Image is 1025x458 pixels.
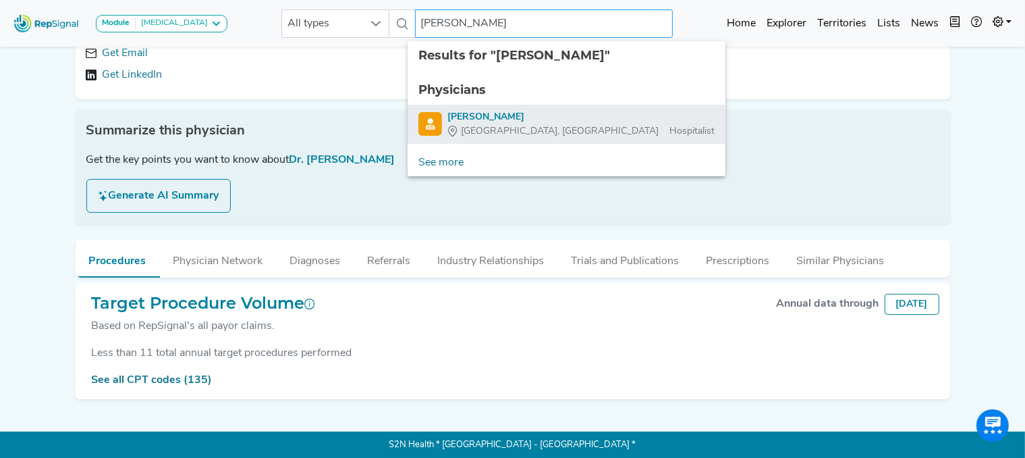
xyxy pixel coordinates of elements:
button: Procedures [76,240,160,278]
a: Explorer [761,10,812,37]
button: Module[MEDICAL_DATA] [96,15,227,32]
button: Similar Physicians [783,240,898,276]
button: Intel Book [944,10,966,37]
input: Search a physician or facility [415,9,673,38]
div: [PERSON_NAME] [447,110,715,124]
button: Referrals [354,240,424,276]
button: Physician Network [160,240,277,276]
a: See all CPT codes (135) [92,375,213,386]
a: Get Email [103,45,148,61]
div: Physicians [418,81,715,99]
button: Diagnoses [277,240,354,276]
a: Lists [872,10,906,37]
button: Generate AI Summary [86,179,231,213]
a: Get LinkedIn [103,67,163,83]
a: News [906,10,944,37]
div: [MEDICAL_DATA] [136,18,208,29]
div: Get the key points you want to know about [86,152,939,168]
button: Industry Relationships [424,240,558,276]
img: Physician Search Icon [418,112,442,136]
strong: Module [102,19,130,27]
span: Results for "[PERSON_NAME]" [418,48,610,63]
span: [GEOGRAPHIC_DATA], [GEOGRAPHIC_DATA] [461,124,659,138]
span: Dr. [PERSON_NAME] [289,155,395,166]
a: Territories [812,10,872,37]
div: Hospitalist [447,124,715,138]
h2: Target Procedure Volume [92,294,316,313]
li: Darien Davda [408,105,725,144]
div: [DATE] [885,294,939,315]
div: Less than 11 total annual target procedures performed [86,345,939,361]
a: Home [721,10,761,37]
a: See more [408,149,474,176]
button: Prescriptions [693,240,783,276]
button: Trials and Publications [558,240,693,276]
div: Annual data through [777,296,879,312]
a: [PERSON_NAME][GEOGRAPHIC_DATA], [GEOGRAPHIC_DATA]Hospitalist [418,110,715,138]
span: Summarize this physician [86,121,246,141]
div: Based on RepSignal's all payor claims. [92,318,316,334]
span: All types [282,10,363,37]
